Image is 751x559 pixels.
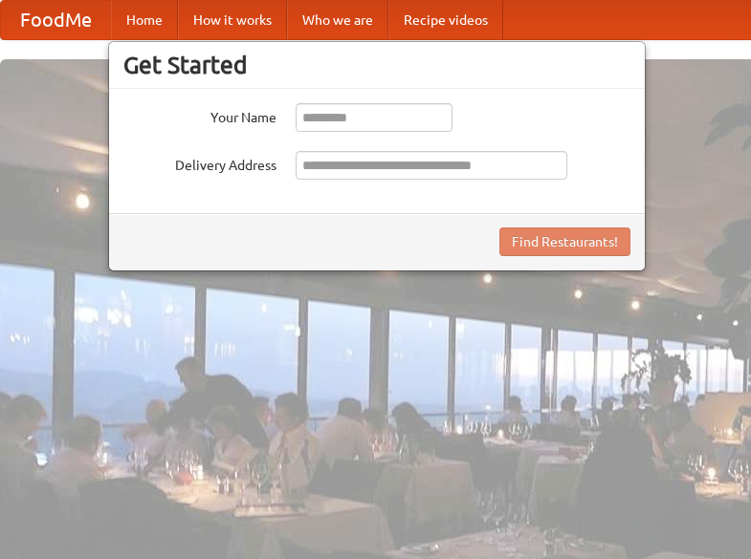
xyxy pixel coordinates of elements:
[499,227,630,256] button: Find Restaurants!
[111,1,178,39] a: Home
[123,151,276,175] label: Delivery Address
[123,103,276,127] label: Your Name
[287,1,388,39] a: Who we are
[388,1,503,39] a: Recipe videos
[123,51,630,79] h3: Get Started
[1,1,111,39] a: FoodMe
[178,1,287,39] a: How it works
